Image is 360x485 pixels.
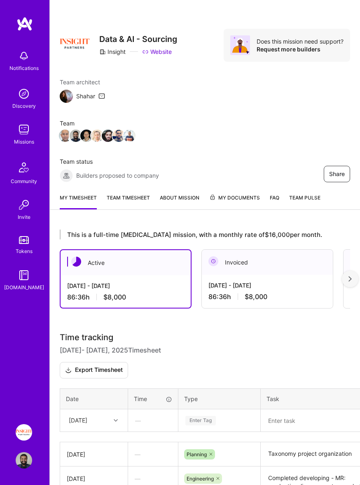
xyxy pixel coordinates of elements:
a: Website [142,48,172,56]
div: [DOMAIN_NAME] [4,283,44,292]
a: Insight Partners: Data & AI - Sourcing [14,424,34,441]
img: Team Architect [60,90,73,103]
a: User Avatar [14,452,34,469]
span: Planning [187,451,207,457]
div: This is a full-time [MEDICAL_DATA] mission, with a monthly rate of $16,000 per month. [60,230,350,239]
div: Enter Tag [185,415,216,427]
span: [DATE] - [DATE] , 2025 Timesheet [60,346,161,355]
span: Builders proposed to company [76,172,159,180]
div: Discovery [12,102,36,110]
button: Share [324,166,350,182]
div: Community [11,177,37,186]
span: Team architect [60,78,105,86]
img: tokens [19,236,29,244]
div: Shahar [76,92,95,100]
img: Team Member Avatar [112,130,125,142]
img: Invite [16,197,32,213]
img: discovery [16,86,32,102]
a: Team Member Avatar [103,129,113,143]
a: Team Member Avatar [124,129,135,143]
div: Notifications [9,64,39,72]
div: Insight [99,48,126,56]
span: $8,000 [245,293,267,301]
a: My Documents [209,194,260,210]
div: Time [134,395,172,403]
img: Team Member Avatar [91,130,103,142]
div: [DATE] [67,450,121,459]
div: [DATE] - [DATE] [208,281,326,290]
img: teamwork [16,121,32,138]
img: Company Logo [60,29,89,58]
th: Date [60,388,128,409]
div: Invite [18,213,30,221]
i: icon Chevron [114,418,118,422]
img: Team Member Avatar [102,130,114,142]
div: Tokens [16,247,33,255]
div: — [129,410,178,432]
div: Invoiced [202,250,333,275]
div: 86:36 h [208,293,326,301]
a: Team timesheet [107,194,150,210]
img: Insight Partners: Data & AI - Sourcing [16,424,32,441]
span: $8,000 [103,293,126,302]
a: Team Member Avatar [92,129,103,143]
a: Team Member Avatar [81,129,92,143]
button: Export Timesheet [60,362,128,378]
i: icon Mail [98,93,105,100]
span: Engineering [187,476,214,482]
img: Team Member Avatar [70,130,82,142]
img: bell [16,48,32,64]
div: [DATE] [69,417,87,425]
img: User Avatar [16,452,32,469]
img: Builders proposed to company [60,169,73,182]
a: Team Member Avatar [70,129,81,143]
div: 86:36 h [67,293,184,302]
img: right [348,276,352,282]
h3: Data & AI - Sourcing [99,35,177,44]
img: Team Member Avatar [80,130,93,142]
a: Team Member Avatar [60,129,70,143]
div: [DATE] [67,475,121,483]
div: Missions [14,138,34,146]
span: Team Pulse [289,195,320,201]
img: guide book [16,267,32,283]
th: Type [178,388,261,409]
a: About Mission [160,194,199,210]
i: icon CompanyGray [99,49,106,55]
img: Invoiced [208,256,218,266]
span: Share [329,170,345,178]
img: Team Member Avatar [123,130,136,142]
span: Time tracking [60,333,113,343]
div: Active [61,250,191,275]
img: Active [71,257,81,267]
span: Team status [60,158,159,166]
div: [DATE] - [DATE] [67,282,184,290]
a: Team Member Avatar [113,129,124,143]
div: — [128,444,178,465]
img: Avatar [230,35,250,55]
span: Team [60,119,135,128]
div: Does this mission need support? [257,37,344,45]
span: My Documents [209,194,260,203]
img: Team Member Avatar [59,130,71,142]
div: Request more builders [257,45,344,53]
a: My timesheet [60,194,97,210]
img: logo [16,16,33,31]
img: Community [14,158,34,177]
a: FAQ [270,194,279,210]
a: Team Pulse [289,194,320,210]
i: icon Download [65,366,72,375]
